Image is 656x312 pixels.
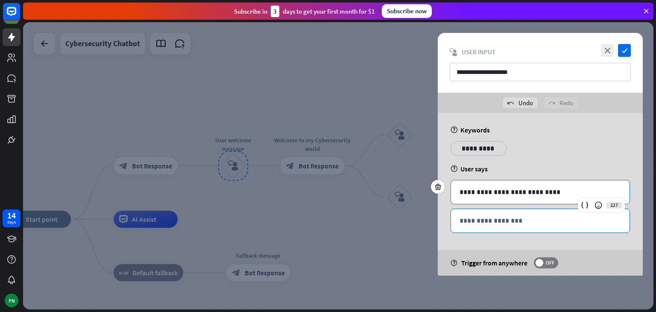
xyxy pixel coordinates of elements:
[7,219,16,225] div: days
[451,165,458,172] i: help
[461,259,527,267] span: Trigger from anywhere
[450,48,457,56] i: block_user_input
[451,260,457,266] i: help
[7,3,32,29] button: Open LiveChat chat widget
[543,259,556,266] span: OFF
[5,294,18,307] div: PN
[618,44,631,57] i: check
[544,97,577,108] div: Redo
[382,4,432,18] div: Subscribe now
[601,44,614,57] i: close
[271,6,279,17] div: 3
[462,48,495,56] span: User Input
[503,97,537,108] div: Undo
[451,126,630,134] div: Keywords
[3,209,20,227] a: 14 days
[234,6,375,17] div: Subscribe in days to get your first month for $1
[507,100,514,106] i: undo
[451,165,630,173] div: User says
[451,127,458,133] i: help
[548,100,555,106] i: redo
[7,212,16,219] div: 14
